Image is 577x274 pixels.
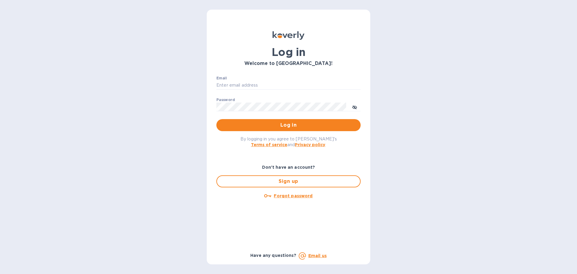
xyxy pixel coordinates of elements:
[240,137,337,147] span: By logging in you agree to [PERSON_NAME]'s and .
[295,142,325,147] a: Privacy policy
[216,46,361,58] h1: Log in
[349,101,361,113] button: toggle password visibility
[221,122,356,129] span: Log in
[222,178,355,185] span: Sign up
[273,31,304,40] img: Koverly
[250,253,296,258] b: Have any questions?
[216,175,361,187] button: Sign up
[216,98,235,102] label: Password
[251,142,287,147] a: Terms of service
[216,61,361,66] h3: Welcome to [GEOGRAPHIC_DATA]!
[308,253,327,258] a: Email us
[274,193,313,198] u: Forgot password
[216,76,227,80] label: Email
[262,165,315,170] b: Don't have an account?
[216,119,361,131] button: Log in
[216,81,361,90] input: Enter email address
